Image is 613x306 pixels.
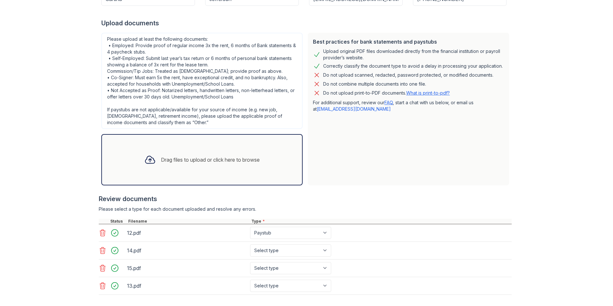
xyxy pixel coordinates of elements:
[323,48,504,61] div: Upload original PDF files downloaded directly from the financial institution or payroll provider’...
[99,194,512,203] div: Review documents
[313,99,504,112] p: For additional support, review our , start a chat with us below, or email us at
[323,80,426,88] div: Do not combine multiple documents into one file.
[99,206,512,212] div: Please select a type for each document uploaded and resolve any errors.
[101,19,512,28] div: Upload documents
[323,90,450,96] p: Do not upload print-to-PDF documents.
[101,33,303,129] div: Please upload at least the following documents: • Employed: Provide proof of regular income 3x th...
[127,228,248,238] div: 12.pdf
[323,62,503,70] div: Correctly classify the document type to avoid a delay in processing your application.
[313,38,504,46] div: Best practices for bank statements and paystubs
[323,71,493,79] div: Do not upload scanned, redacted, password protected, or modified documents.
[127,245,248,256] div: 14.pdf
[109,219,127,224] div: Status
[161,156,260,164] div: Drag files to upload or click here to browse
[127,281,248,291] div: 13.pdf
[406,90,450,96] a: What is print-to-pdf?
[317,106,391,112] a: [EMAIL_ADDRESS][DOMAIN_NAME]
[127,219,250,224] div: Filename
[250,219,512,224] div: Type
[127,263,248,273] div: 15.pdf
[384,100,393,105] a: FAQ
